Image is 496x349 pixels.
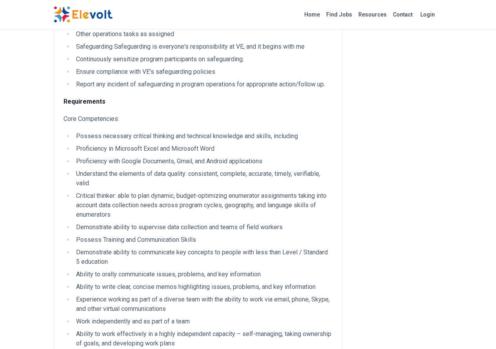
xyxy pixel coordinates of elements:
p: Core Competencies: [64,114,332,124]
li: Experience working as part of a diverse team with the ability to work via email, phone, Skype, an... [74,295,332,314]
li: Ensure compliance with VE’s safeguarding policies [74,67,332,77]
a: Resources [355,8,390,21]
li: Ability to write clear, concise memos highlighting issues, problems, and key information [74,282,332,292]
li: Ability to work effectively in a highly independent capacity – self-managing, taking ownership of... [74,329,332,348]
li: Demonstrate ability to communicate key concepts to people with less than Level / Standard 5 educa... [74,248,332,267]
iframe: Chat Widget [457,311,496,349]
img: Elevolt [54,6,113,23]
li: Safeguarding Safeguarding is everyone's responsibility at VE, and it begins with me [74,42,332,51]
li: Ability to orally communicate issues, problems, and key information [74,270,332,279]
a: Find Jobs [323,8,355,21]
li: Demonstrate ability to supervise data collection and teams of field workers [74,223,332,232]
li: Possess Training and Communication Skills [74,235,332,245]
li: Understand the elements of data quality: consistent, complete, accurate, timely, verifiable, valid [74,169,332,188]
li: Report any incident of safeguarding in program operations for appropriate action/follow up. [74,80,332,89]
li: Work independently and as part of a team [74,317,332,326]
li: Continuously sensitize program participants on safeguarding. [74,55,332,64]
li: Proficiency with Google Documents, Gmail, and Android applications [74,157,332,166]
li: Proficiency in Microsoft Excel and Microsoft Word [74,144,332,153]
li: Possess necessary critical thinking and technical knowledge and skills, including [74,132,332,141]
a: Home [301,8,323,21]
a: Contact [390,8,416,21]
a: Login [416,7,440,22]
li: Other operations tasks as assigned [74,29,332,39]
strong: Requirements [64,98,105,105]
li: Critical thinker: able to plan dynamic, budget-optimizing enumerator assignments taking into acco... [74,191,332,219]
